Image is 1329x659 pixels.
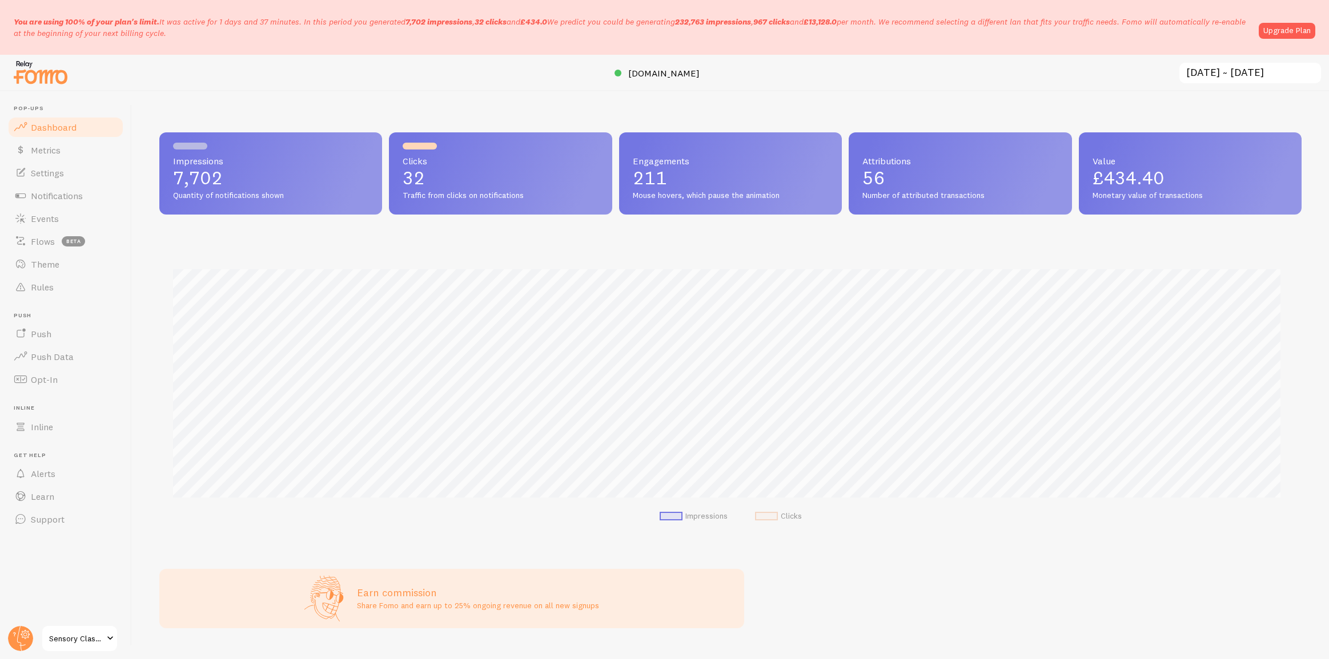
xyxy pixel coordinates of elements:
[31,236,55,247] span: Flows
[7,139,125,161] a: Metrics
[31,374,58,385] span: Opt-In
[862,191,1058,201] span: Number of attributed transactions
[12,58,69,87] img: fomo-relay-logo-orange.svg
[403,191,598,201] span: Traffic from clicks on notifications
[357,600,599,611] p: Share Fomo and earn up to 25% ongoing revenue on all new signups
[173,191,368,201] span: Quantity of notifications shown
[31,167,64,179] span: Settings
[862,169,1058,187] p: 56
[633,191,828,201] span: Mouse hovers, which pause the animation
[14,105,125,112] span: Pop-ups
[41,625,118,652] a: Sensory Classroom
[31,281,54,293] span: Rules
[675,17,837,27] span: , and
[403,169,598,187] p: 32
[1093,156,1288,165] span: Value
[405,17,547,27] span: , and
[31,144,61,156] span: Metrics
[660,511,728,521] li: Impressions
[7,415,125,438] a: Inline
[14,17,159,27] span: You are using 100% of your plan's limit.
[14,312,125,320] span: Push
[7,184,125,207] a: Notifications
[173,156,368,165] span: Impressions
[62,236,85,246] span: beta
[403,156,598,165] span: Clicks
[7,462,125,485] a: Alerts
[755,511,802,521] li: Clicks
[753,17,790,27] b: 967 clicks
[7,207,125,230] a: Events
[7,276,125,298] a: Rules
[49,632,103,645] span: Sensory Classroom
[7,116,125,139] a: Dashboard
[7,485,125,508] a: Learn
[7,345,125,368] a: Push Data
[7,230,125,253] a: Flows beta
[31,122,77,133] span: Dashboard
[14,16,1252,39] p: It was active for 1 days and 37 minutes. In this period you generated We predict you could be gen...
[14,405,125,412] span: Inline
[357,586,599,599] h3: Earn commission
[1093,167,1165,189] span: £434.40
[31,514,65,525] span: Support
[405,17,472,27] b: 7,702 impressions
[7,322,125,345] a: Push
[1259,23,1315,39] a: Upgrade Plan
[31,258,59,270] span: Theme
[475,17,507,27] b: 32 clicks
[675,17,751,27] b: 232,763 impressions
[7,253,125,276] a: Theme
[173,169,368,187] p: 7,702
[7,368,125,391] a: Opt-In
[7,508,125,531] a: Support
[633,169,828,187] p: 211
[520,17,547,27] b: £434.0
[1093,191,1288,201] span: Monetary value of transactions
[7,161,125,184] a: Settings
[14,452,125,459] span: Get Help
[31,491,54,502] span: Learn
[862,156,1058,165] span: Attributions
[804,17,837,27] b: £13,128.0
[31,421,53,432] span: Inline
[31,213,59,224] span: Events
[31,351,74,362] span: Push Data
[31,190,83,201] span: Notifications
[31,468,55,479] span: Alerts
[31,328,51,339] span: Push
[633,156,828,165] span: Engagements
